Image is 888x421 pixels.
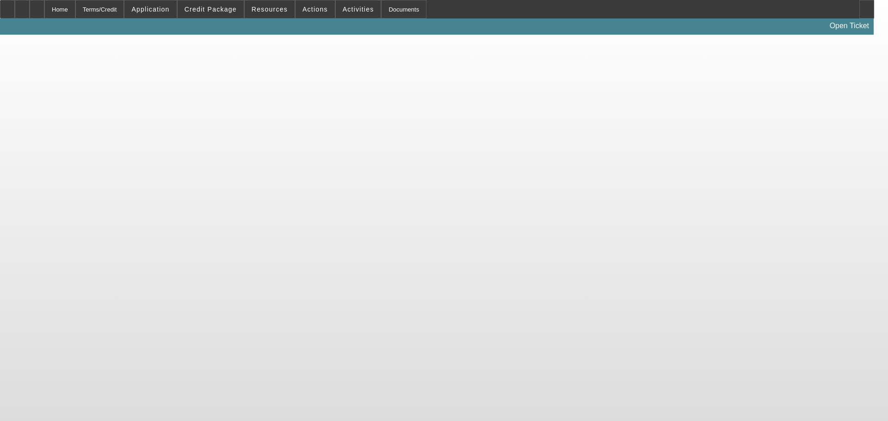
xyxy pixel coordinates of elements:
span: Application [131,6,169,13]
span: Credit Package [185,6,237,13]
button: Resources [245,0,295,18]
button: Actions [296,0,335,18]
a: Open Ticket [826,18,873,34]
button: Activities [336,0,381,18]
span: Activities [343,6,374,13]
span: Actions [302,6,328,13]
button: Application [124,0,176,18]
button: Credit Package [178,0,244,18]
span: Resources [252,6,288,13]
